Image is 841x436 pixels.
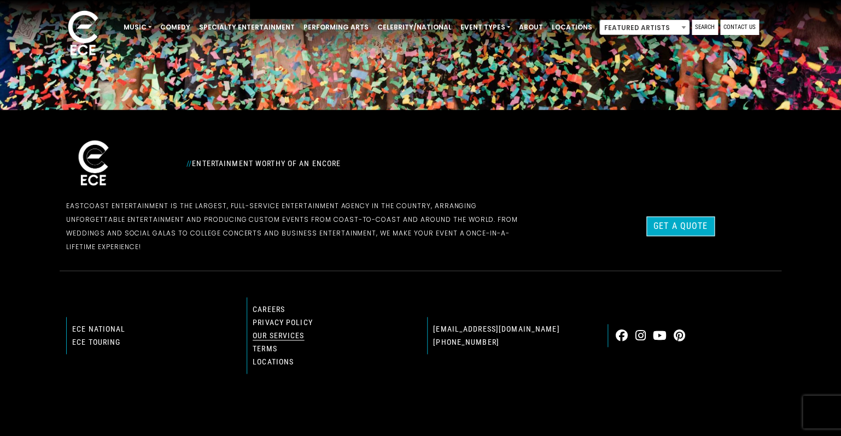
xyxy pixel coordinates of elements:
a: Careers [253,305,285,314]
a: Locations [547,18,597,37]
a: Privacy Policy [253,318,313,327]
img: ece_new_logo_whitev2-1.png [66,137,121,190]
p: © 2024 EastCoast Entertainment, Inc. [66,400,775,414]
img: ece_new_logo_whitev2-1.png [56,8,110,61]
span: Featured Artists [600,20,689,36]
a: [PHONE_NUMBER] [433,338,499,346]
a: Locations [253,357,294,366]
span: // [186,159,192,168]
a: Get a Quote [646,216,715,236]
a: Comedy [156,18,195,37]
a: Our Services [253,331,304,340]
a: ECE Touring [72,338,120,346]
div: Entertainment Worthy of an Encore [180,155,541,172]
span: Featured Artists [599,20,690,35]
a: Contact Us [720,20,759,35]
p: EastCoast Entertainment is the largest, full-service entertainment agency in the country, arrangi... [66,199,534,254]
a: ECE national [72,325,125,333]
a: [EMAIL_ADDRESS][DOMAIN_NAME] [433,325,559,333]
a: Specialty Entertainment [195,18,299,37]
a: Performing Arts [299,18,373,37]
a: Terms [253,344,277,353]
a: Celebrity/National [373,18,456,37]
a: Event Types [456,18,515,37]
a: Music [119,18,156,37]
a: About [515,18,547,37]
a: Search [692,20,718,35]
